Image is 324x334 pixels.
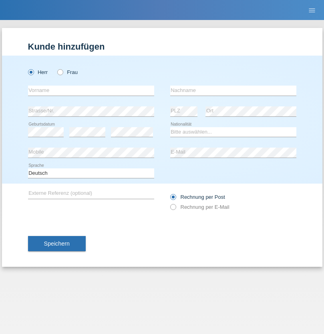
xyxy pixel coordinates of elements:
[28,69,33,74] input: Herr
[28,236,86,251] button: Speichern
[170,204,175,214] input: Rechnung per E-Mail
[308,6,316,14] i: menu
[28,69,48,75] label: Herr
[170,194,175,204] input: Rechnung per Post
[170,204,229,210] label: Rechnung per E-Mail
[28,42,296,52] h1: Kunde hinzufügen
[170,194,225,200] label: Rechnung per Post
[44,240,70,247] span: Speichern
[304,8,320,12] a: menu
[57,69,62,74] input: Frau
[57,69,78,75] label: Frau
